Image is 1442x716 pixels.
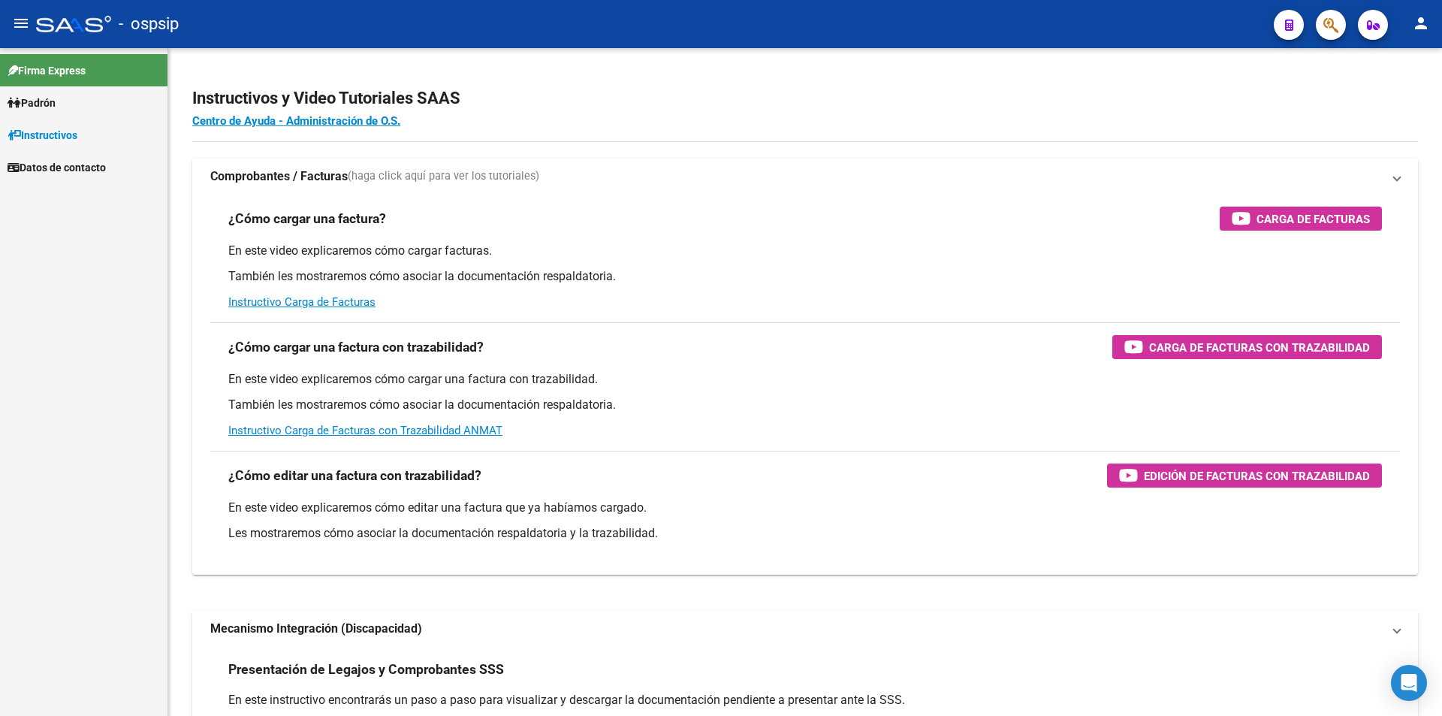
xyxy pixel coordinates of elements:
[228,208,386,229] h3: ¿Cómo cargar una factura?
[228,692,1382,708] p: En este instructivo encontrarás un paso a paso para visualizar y descargar la documentación pendi...
[1391,665,1427,701] div: Open Intercom Messenger
[192,611,1418,647] mat-expansion-panel-header: Mecanismo Integración (Discapacidad)
[8,159,106,176] span: Datos de contacto
[228,659,504,680] h3: Presentación de Legajos y Comprobantes SSS
[1149,338,1370,357] span: Carga de Facturas con Trazabilidad
[1112,335,1382,359] button: Carga de Facturas con Trazabilidad
[228,337,484,358] h3: ¿Cómo cargar una factura con trazabilidad?
[12,14,30,32] mat-icon: menu
[192,159,1418,195] mat-expansion-panel-header: Comprobantes / Facturas(haga click aquí para ver los tutoriales)
[228,465,481,486] h3: ¿Cómo editar una factura con trazabilidad?
[8,62,86,79] span: Firma Express
[192,84,1418,113] h2: Instructivos y Video Tutoriales SAAS
[1256,210,1370,228] span: Carga de Facturas
[228,397,1382,413] p: También les mostraremos cómo asociar la documentación respaldatoria.
[228,295,376,309] a: Instructivo Carga de Facturas
[192,114,400,128] a: Centro de Ayuda - Administración de O.S.
[228,424,502,437] a: Instructivo Carga de Facturas con Trazabilidad ANMAT
[228,371,1382,388] p: En este video explicaremos cómo cargar una factura con trazabilidad.
[228,525,1382,542] p: Les mostraremos cómo asociar la documentación respaldatoria y la trazabilidad.
[228,500,1382,516] p: En este video explicaremos cómo editar una factura que ya habíamos cargado.
[228,268,1382,285] p: También les mostraremos cómo asociar la documentación respaldatoria.
[192,195,1418,575] div: Comprobantes / Facturas(haga click aquí para ver los tutoriales)
[8,95,56,111] span: Padrón
[119,8,179,41] span: - ospsip
[8,127,77,144] span: Instructivos
[1144,467,1370,485] span: Edición de Facturas con Trazabilidad
[210,168,348,185] strong: Comprobantes / Facturas
[1220,207,1382,231] button: Carga de Facturas
[210,621,422,637] strong: Mecanismo Integración (Discapacidad)
[348,168,539,185] span: (haga click aquí para ver los tutoriales)
[1412,14,1430,32] mat-icon: person
[1107,464,1382,488] button: Edición de Facturas con Trazabilidad
[228,243,1382,259] p: En este video explicaremos cómo cargar facturas.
